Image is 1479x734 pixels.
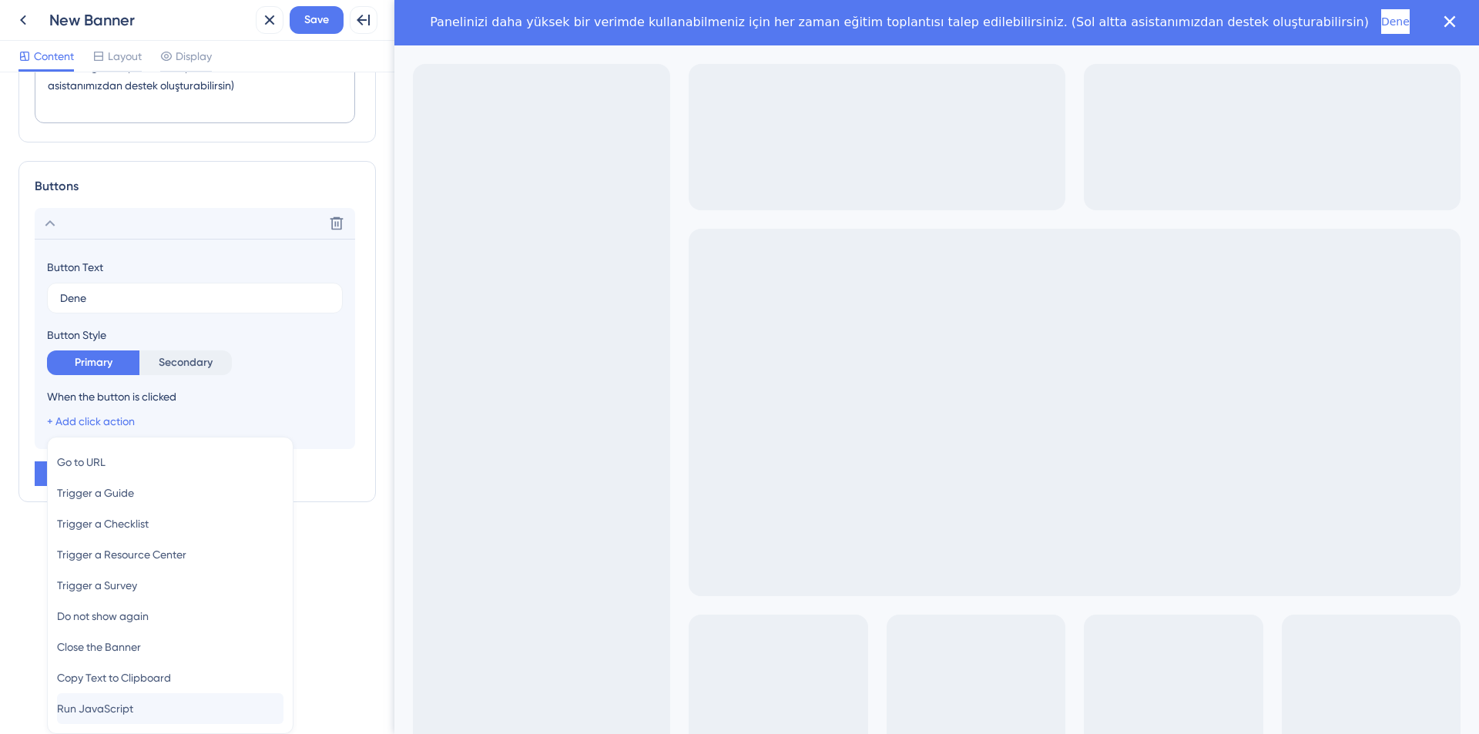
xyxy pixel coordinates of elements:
button: Run JavaScript [57,693,283,724]
span: Copy Text to Clipboard [57,669,171,687]
span: Go to URL [57,453,106,471]
span: Trigger a Survey [57,576,137,595]
span: Close the Banner [57,638,141,656]
button: Primary [47,350,139,375]
div: Button Style [47,326,343,344]
span: Panelinizi daha yüksek bir verimde kullanabilmeniz için her zaman eğitim toplantısı talep edilebi... [35,15,974,29]
button: Do not show again [57,601,283,632]
div: Button Text [47,258,103,277]
span: Do not show again [57,607,149,625]
button: Save [290,6,344,34]
input: Type the value [60,290,330,307]
textarea: Panelinizi daha yüksek bir verimde kullanabilmeniz için her zaman eğitim toplantısı talep edilebi... [35,29,355,123]
button: Trigger a Checklist [57,508,283,539]
div: When the button is clicked [47,387,343,406]
span: Display [176,47,212,65]
button: Trigger a Resource Center [57,539,283,570]
span: Run JavaScript [57,699,133,718]
span: Layout [108,47,142,65]
span: Trigger a Guide [57,484,134,502]
button: Trigger a Survey [57,570,283,601]
button: Go to URL [57,447,283,478]
div: Buttons [35,177,360,196]
span: Trigger a Checklist [57,514,149,533]
button: Close banner [1045,11,1066,32]
div: New Banner [49,9,250,31]
button: Secondary [139,350,232,375]
button: Dene [987,9,1015,34]
span: Content [34,47,74,65]
a: + Add click action [47,415,135,427]
button: Close the Banner [57,632,283,662]
button: Trigger a Guide [57,478,283,508]
span: Trigger a Resource Center [57,545,186,564]
span: Save [304,11,329,29]
button: Add Button [35,461,127,486]
button: Copy Text to Clipboard [57,662,283,693]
